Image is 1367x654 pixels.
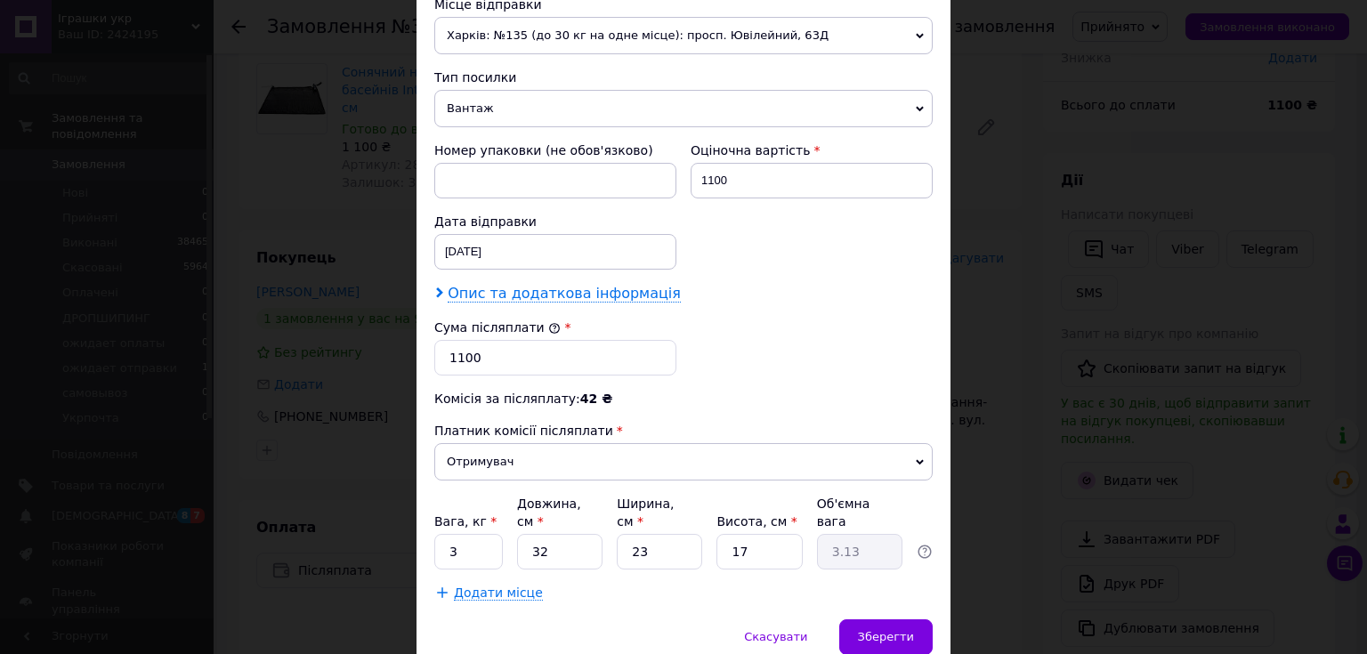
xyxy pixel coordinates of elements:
label: Висота, см [716,514,797,529]
label: Вага, кг [434,514,497,529]
div: Оціночна вартість [691,141,933,159]
span: Вантаж [434,90,933,127]
span: 42 ₴ [580,392,612,406]
span: Харків: №135 (до 30 кг на одне місце): просп. Ювілейний, 63Д [434,17,933,54]
div: Комісія за післяплату: [434,390,933,408]
span: Зберегти [858,630,914,643]
div: Номер упаковки (не обов'язково) [434,141,676,159]
span: Додати місце [454,585,543,601]
label: Ширина, см [617,497,674,529]
label: Сума післяплати [434,320,561,335]
span: Опис та додаткова інформація [448,285,681,303]
span: Тип посилки [434,70,516,85]
span: Платник комісії післяплати [434,424,613,438]
span: Отримувач [434,443,933,480]
div: Об'ємна вага [817,495,902,530]
div: Дата відправки [434,213,676,230]
span: Скасувати [744,630,807,643]
label: Довжина, см [517,497,581,529]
